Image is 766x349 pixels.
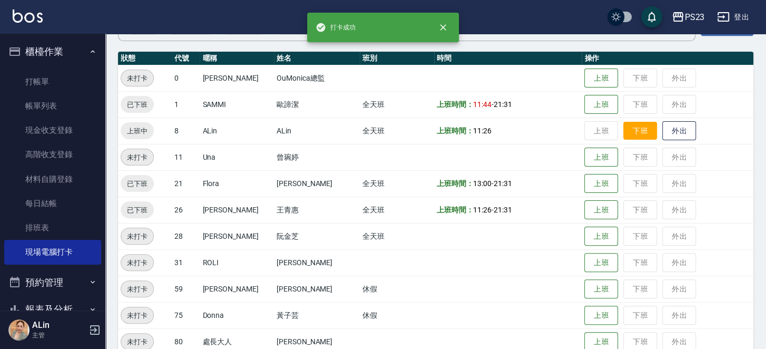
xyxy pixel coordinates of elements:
td: 阮金芝 [274,223,360,249]
b: 上班時間： [437,206,474,214]
th: 代號 [172,52,200,65]
td: 11 [172,144,200,170]
button: 預約管理 [4,269,101,296]
td: 休假 [360,276,434,302]
td: ALin [200,118,273,144]
a: 現場電腦打卡 [4,240,101,264]
td: 曾琬婷 [274,144,360,170]
span: 11:26 [473,206,492,214]
th: 操作 [582,52,753,65]
td: 黃子芸 [274,302,360,328]
td: 0 [172,65,200,91]
td: - [434,197,582,223]
th: 暱稱 [200,52,273,65]
td: 全天班 [360,197,434,223]
td: [PERSON_NAME] [200,65,273,91]
b: 上班時間： [437,100,474,109]
td: 28 [172,223,200,249]
td: 75 [172,302,200,328]
a: 高階收支登錄 [4,142,101,167]
a: 帳單列表 [4,94,101,118]
td: - [434,91,582,118]
span: 已下班 [121,178,154,189]
span: 21:31 [494,179,512,188]
td: - [434,170,582,197]
button: 登出 [713,7,753,27]
b: 上班時間： [437,127,474,135]
button: 上班 [584,227,618,246]
span: 未打卡 [121,152,153,163]
span: 21:31 [494,100,512,109]
button: save [641,6,662,27]
span: 已下班 [121,99,154,110]
span: 未打卡 [121,284,153,295]
span: 未打卡 [121,336,153,347]
th: 姓名 [274,52,360,65]
td: Donna [200,302,273,328]
td: [PERSON_NAME] [200,223,273,249]
td: 59 [172,276,200,302]
td: [PERSON_NAME] [200,276,273,302]
button: 報表及分析 [4,296,101,323]
td: Una [200,144,273,170]
div: PS23 [684,11,704,24]
th: 時間 [434,52,582,65]
td: 全天班 [360,170,434,197]
button: 上班 [584,69,618,88]
span: 已下班 [121,205,154,216]
td: 21 [172,170,200,197]
button: 上班 [584,253,618,273]
td: 王青惠 [274,197,360,223]
a: 每日結帳 [4,191,101,216]
td: [PERSON_NAME] [274,276,360,302]
td: 1 [172,91,200,118]
button: 上班 [584,174,618,193]
span: 未打卡 [121,73,153,84]
span: 13:00 [473,179,492,188]
td: [PERSON_NAME] [274,170,360,197]
td: Flora [200,170,273,197]
button: PS23 [667,6,709,28]
span: 11:26 [473,127,492,135]
button: 上班 [584,200,618,220]
td: 休假 [360,302,434,328]
a: 現金收支登錄 [4,118,101,142]
td: SAMMI [200,91,273,118]
span: 未打卡 [121,310,153,321]
td: [PERSON_NAME] [274,249,360,276]
a: 排班表 [4,216,101,240]
td: 26 [172,197,200,223]
td: [PERSON_NAME] [200,197,273,223]
td: OuMonica總監 [274,65,360,91]
td: 全天班 [360,118,434,144]
td: 全天班 [360,223,434,249]
th: 班別 [360,52,434,65]
td: 8 [172,118,200,144]
button: 外出 [662,121,696,141]
a: 材料自購登錄 [4,167,101,191]
td: ALin [274,118,360,144]
button: 上班 [584,95,618,114]
button: 下班 [623,122,657,140]
td: 歐諦潔 [274,91,360,118]
button: 上班 [584,306,618,325]
button: 櫃檯作業 [4,38,101,65]
td: 全天班 [360,91,434,118]
span: 打卡成功 [316,22,356,33]
button: close [431,16,455,39]
span: 11:44 [473,100,492,109]
td: ROLI [200,249,273,276]
button: 上班 [584,148,618,167]
b: 上班時間： [437,179,474,188]
span: 未打卡 [121,257,153,268]
img: Logo [13,9,43,23]
a: 打帳單 [4,70,101,94]
button: 上班 [584,279,618,299]
span: 未打卡 [121,231,153,242]
td: 31 [172,249,200,276]
th: 狀態 [118,52,172,65]
img: Person [8,319,30,341]
span: 21:31 [494,206,512,214]
p: 主管 [32,331,86,340]
span: 上班中 [121,125,154,137]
